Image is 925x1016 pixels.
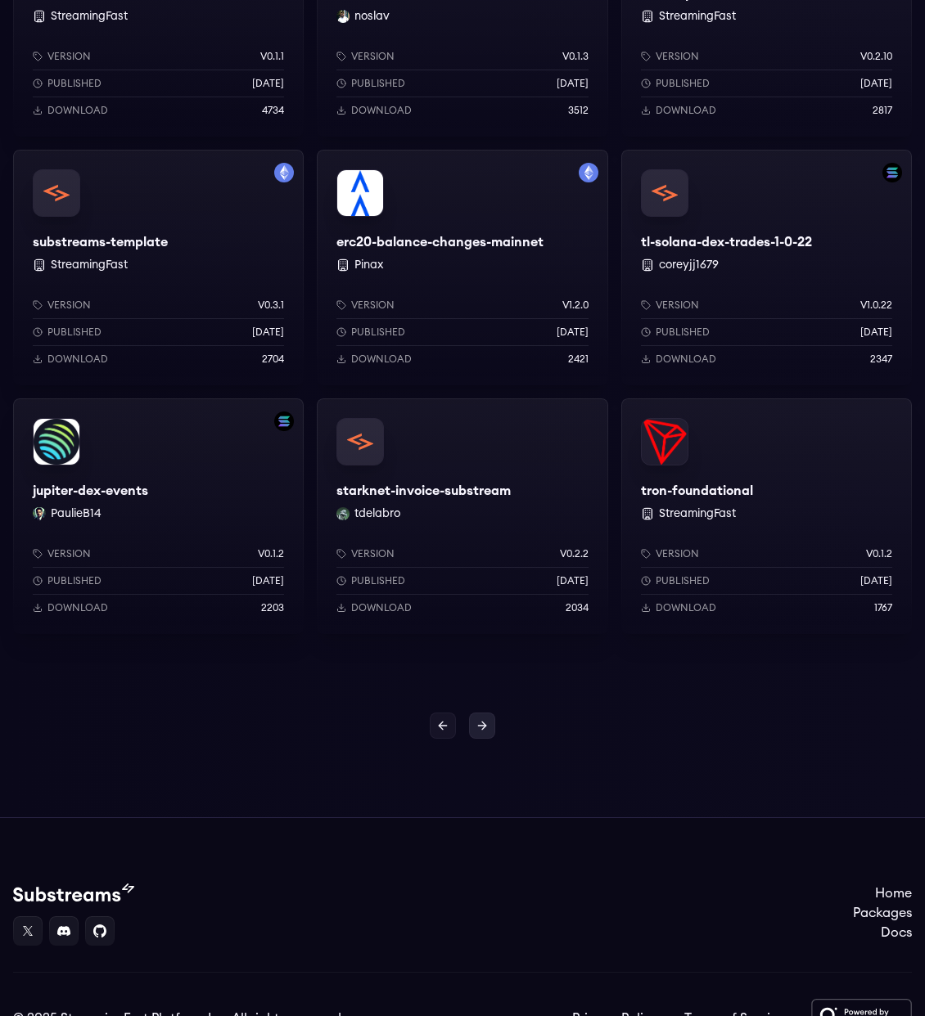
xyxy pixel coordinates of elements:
p: Published [47,326,102,339]
img: Filter by mainnet network [274,163,294,182]
p: v0.3.1 [258,299,284,312]
p: v0.1.1 [260,50,284,63]
p: v1.0.22 [860,299,892,312]
p: Download [351,104,412,117]
p: Published [351,574,405,587]
p: [DATE] [557,574,589,587]
p: 2347 [870,353,892,366]
p: Version [656,547,699,560]
p: [DATE] [860,77,892,90]
button: PaulieB14 [51,506,102,522]
p: 2817 [873,104,892,117]
p: [DATE] [252,77,284,90]
button: tdelabro [354,506,400,522]
button: StreamingFast [659,8,736,25]
img: Filter by solana network [882,163,902,182]
p: Published [656,326,710,339]
p: 1767 [874,601,892,614]
img: Filter by mainnet network [579,163,598,182]
p: 2203 [261,601,284,614]
p: Version [47,299,91,312]
p: Published [351,77,405,90]
a: Filter by solana networkjupiter-dex-eventsjupiter-dex-eventsPaulieB14 PaulieB14Versionv0.1.2Publi... [13,398,304,634]
button: StreamingFast [659,506,736,522]
p: [DATE] [860,326,892,339]
p: 2704 [262,353,284,366]
a: Packages [853,903,912,923]
p: Download [351,601,412,614]
p: Download [656,601,716,614]
p: Published [656,574,710,587]
p: Published [47,574,102,587]
a: tron-foundationaltron-foundational StreamingFastVersionv0.1.2Published[DATE]Download1767 [621,398,912,634]
p: Version [351,547,395,560]
p: [DATE] [557,326,589,339]
img: Substream's logo [13,883,134,903]
p: Version [656,299,699,312]
a: Filter by mainnet networkerc20-balance-changes-mainneterc20-balance-changes-mainnet PinaxVersionv... [317,150,607,385]
p: v0.1.2 [866,547,892,560]
button: StreamingFast [51,257,128,273]
p: [DATE] [252,326,284,339]
button: coreyjj1679 [659,257,719,273]
a: Docs [853,923,912,942]
button: StreamingFast [51,8,128,25]
p: Download [47,104,108,117]
p: v0.2.2 [560,547,589,560]
p: Download [656,353,716,366]
p: Download [47,601,108,614]
a: Home [853,883,912,903]
p: v0.2.10 [860,50,892,63]
p: v0.1.3 [562,50,589,63]
p: v1.2.0 [562,299,589,312]
p: Published [351,326,405,339]
p: Version [47,50,91,63]
a: Filter by mainnet networksubstreams-templatesubstreams-template StreamingFastVersionv0.3.1Publish... [13,150,304,385]
p: 2034 [566,601,589,614]
button: Pinax [354,257,383,273]
img: Filter by solana network [274,411,294,431]
p: Published [47,77,102,90]
p: Version [47,547,91,560]
a: Filter by solana networktl-solana-dex-trades-1-0-22tl-solana-dex-trades-1-0-22 coreyjj1679Version... [621,150,912,385]
p: [DATE] [860,574,892,587]
p: 2421 [568,353,589,366]
p: 4734 [262,104,284,117]
p: Version [351,299,395,312]
p: Published [656,77,710,90]
p: Download [351,353,412,366]
p: [DATE] [557,77,589,90]
a: starknet-invoice-substreamstarknet-invoice-substreamtdelabro tdelabroVersionv0.2.2Published[DATE]... [317,398,607,634]
p: Version [351,50,395,63]
p: v0.1.2 [258,547,284,560]
p: [DATE] [252,574,284,587]
p: 3512 [568,104,589,117]
p: Version [656,50,699,63]
p: Download [47,353,108,366]
button: noslav [354,8,390,25]
p: Download [656,104,716,117]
